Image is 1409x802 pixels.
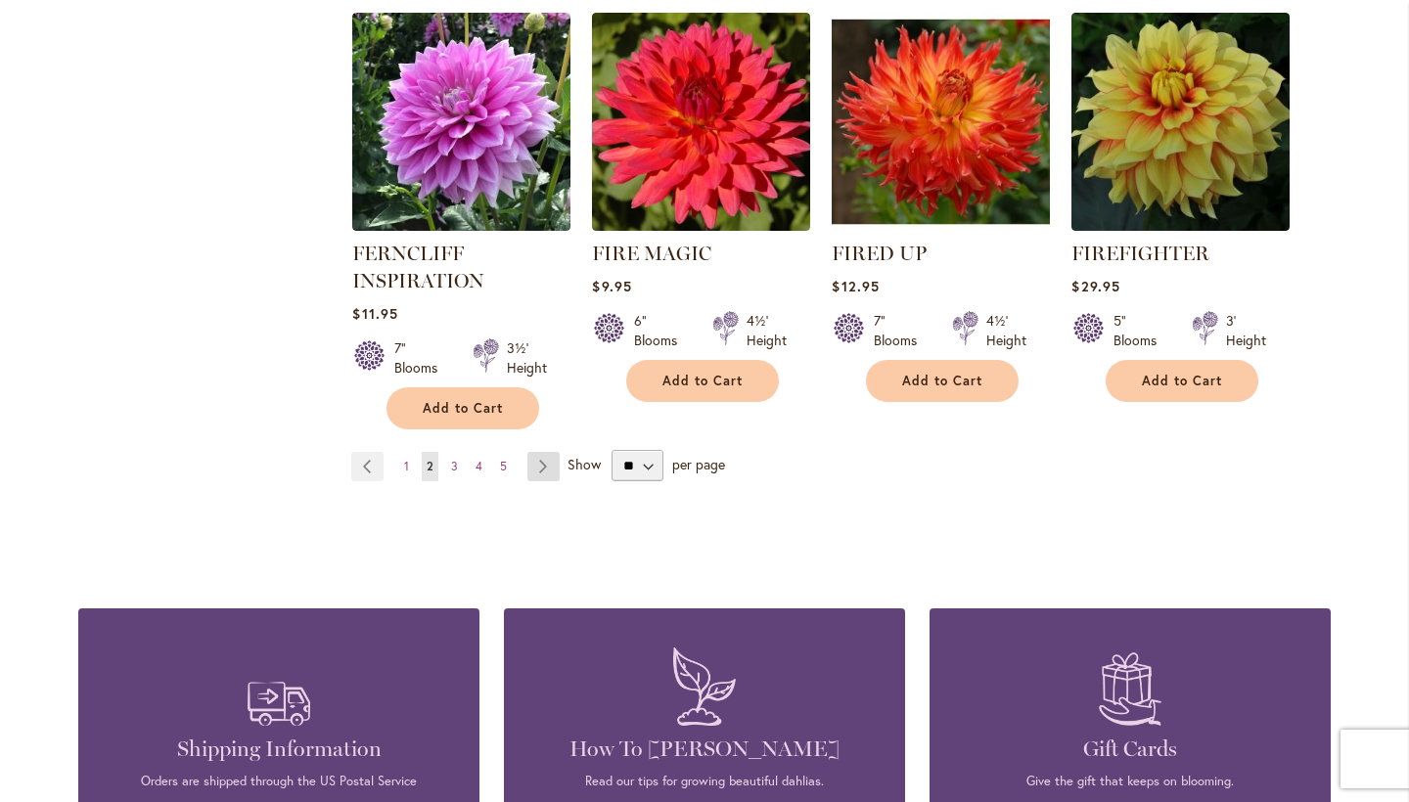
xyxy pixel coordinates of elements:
[352,304,397,323] span: $11.95
[15,733,69,787] iframe: Launch Accessibility Center
[1071,242,1209,265] a: FIREFIGHTER
[592,216,810,235] a: FIRE MAGIC
[592,242,711,265] a: FIRE MAGIC
[533,735,876,763] h4: How To [PERSON_NAME]
[1114,311,1168,350] div: 5" Blooms
[476,459,482,473] span: 4
[959,735,1301,763] h4: Gift Cards
[427,459,433,473] span: 2
[495,452,512,481] a: 5
[634,311,689,350] div: 6" Blooms
[832,216,1050,235] a: FIRED UP
[747,311,787,350] div: 4½' Height
[1142,373,1222,389] span: Add to Cart
[1071,277,1119,295] span: $29.95
[832,13,1050,231] img: FIRED UP
[446,452,463,481] a: 3
[352,242,484,292] a: FERNCLIFF INSPIRATION
[832,242,927,265] a: FIRED UP
[399,452,414,481] a: 1
[451,459,458,473] span: 3
[986,311,1026,350] div: 4½' Height
[471,452,487,481] a: 4
[352,13,570,231] img: Ferncliff Inspiration
[626,360,779,402] button: Add to Cart
[568,455,601,473] span: Show
[352,216,570,235] a: Ferncliff Inspiration
[1106,360,1258,402] button: Add to Cart
[672,455,725,473] span: per page
[959,773,1301,790] p: Give the gift that keeps on blooming.
[832,277,879,295] span: $12.95
[1071,13,1290,231] img: FIREFIGHTER
[866,360,1019,402] button: Add to Cart
[500,459,507,473] span: 5
[874,311,929,350] div: 7" Blooms
[404,459,409,473] span: 1
[108,735,450,763] h4: Shipping Information
[1226,311,1266,350] div: 3' Height
[592,13,810,231] img: FIRE MAGIC
[394,338,449,378] div: 7" Blooms
[507,338,547,378] div: 3½' Height
[592,277,631,295] span: $9.95
[423,400,503,417] span: Add to Cart
[386,387,539,429] button: Add to Cart
[1071,216,1290,235] a: FIREFIGHTER
[662,373,743,389] span: Add to Cart
[533,773,876,790] p: Read our tips for growing beautiful dahlias.
[902,373,982,389] span: Add to Cart
[108,773,450,790] p: Orders are shipped through the US Postal Service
